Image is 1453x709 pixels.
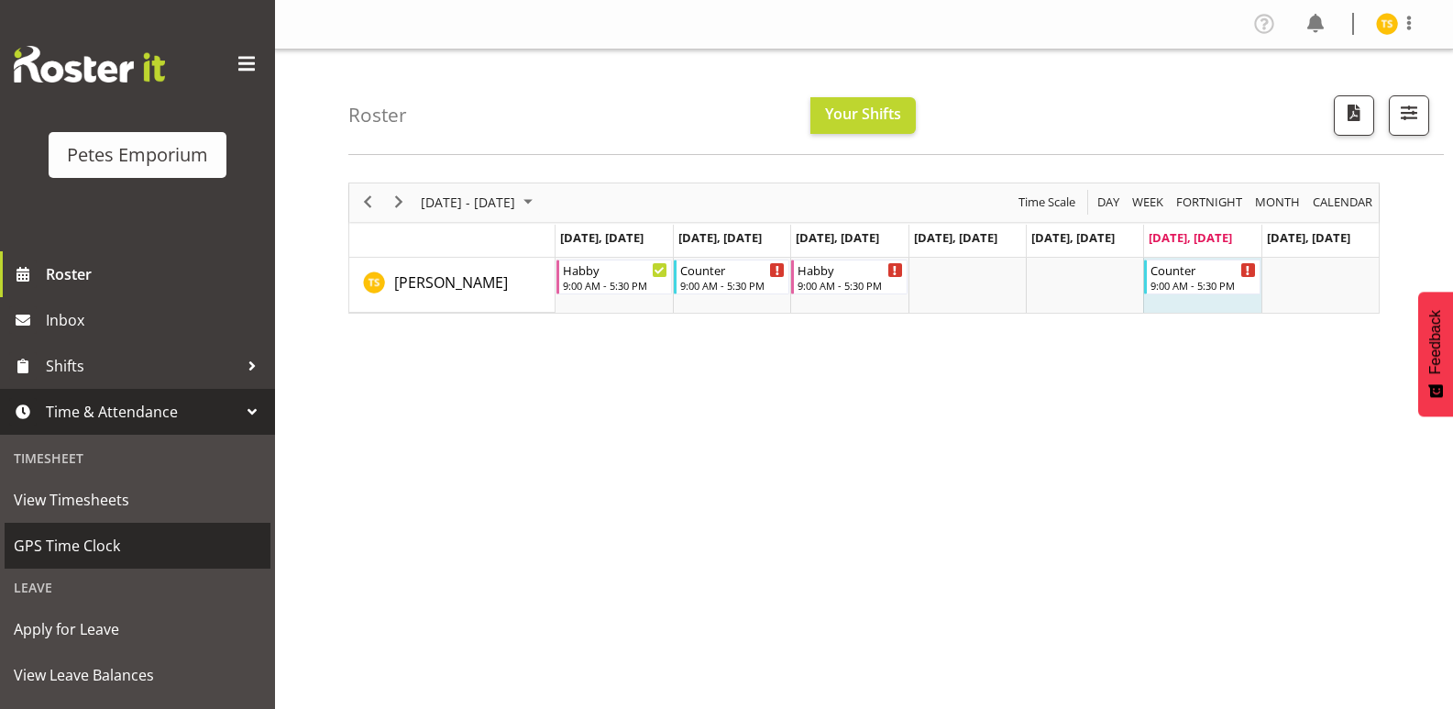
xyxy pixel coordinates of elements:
[1267,229,1350,246] span: [DATE], [DATE]
[352,183,383,222] div: previous period
[560,229,644,246] span: [DATE], [DATE]
[1334,95,1374,136] button: Download a PDF of the roster according to the set date range.
[387,191,412,214] button: Next
[1149,229,1232,246] span: [DATE], [DATE]
[556,260,672,294] div: Tamara Straker"s event - Habby Begin From Monday, August 18, 2025 at 9:00:00 AM GMT+12:00 Ends At...
[798,260,902,279] div: Habby
[46,306,266,334] span: Inbox
[563,278,667,293] div: 9:00 AM - 5:30 PM
[14,46,165,83] img: Rosterit website logo
[1389,95,1429,136] button: Filter Shifts
[1144,260,1260,294] div: Tamara Straker"s event - Counter Begin From Saturday, August 23, 2025 at 9:00:00 AM GMT+12:00 End...
[349,258,556,313] td: Tamara Straker resource
[1376,13,1398,35] img: tamara-straker11292.jpg
[419,191,517,214] span: [DATE] - [DATE]
[383,183,414,222] div: next period
[1150,260,1255,279] div: Counter
[1095,191,1121,214] span: Day
[825,104,901,124] span: Your Shifts
[14,661,261,689] span: View Leave Balances
[5,523,270,569] a: GPS Time Clock
[674,260,789,294] div: Tamara Straker"s event - Counter Begin From Tuesday, August 19, 2025 at 9:00:00 AM GMT+12:00 Ends...
[5,439,270,477] div: Timesheet
[5,569,270,606] div: Leave
[1016,191,1079,214] button: Time Scale
[678,229,762,246] span: [DATE], [DATE]
[394,272,508,293] span: [PERSON_NAME]
[46,398,238,426] span: Time & Attendance
[914,229,997,246] span: [DATE], [DATE]
[414,183,544,222] div: August 18 - 24, 2025
[1129,191,1167,214] button: Timeline Week
[46,352,238,380] span: Shifts
[798,278,902,293] div: 9:00 AM - 5:30 PM
[1310,191,1376,214] button: Month
[796,229,879,246] span: [DATE], [DATE]
[348,183,1380,314] div: Timeline Week of August 23, 2025
[394,271,508,294] a: [PERSON_NAME]
[1130,191,1165,214] span: Week
[5,477,270,523] a: View Timesheets
[14,532,261,559] span: GPS Time Clock
[791,260,907,294] div: Tamara Straker"s event - Habby Begin From Wednesday, August 20, 2025 at 9:00:00 AM GMT+12:00 Ends...
[556,258,1379,313] table: Timeline Week of August 23, 2025
[1031,229,1115,246] span: [DATE], [DATE]
[5,606,270,652] a: Apply for Leave
[348,105,407,126] h4: Roster
[563,260,667,279] div: Habby
[1311,191,1374,214] span: calendar
[1173,191,1246,214] button: Fortnight
[1095,191,1123,214] button: Timeline Day
[46,260,266,288] span: Roster
[14,486,261,514] span: View Timesheets
[1150,278,1255,293] div: 9:00 AM - 5:30 PM
[810,97,916,134] button: Your Shifts
[1017,191,1077,214] span: Time Scale
[67,141,208,169] div: Petes Emporium
[1418,292,1453,416] button: Feedback - Show survey
[1427,310,1444,374] span: Feedback
[1174,191,1244,214] span: Fortnight
[14,615,261,643] span: Apply for Leave
[680,278,785,293] div: 9:00 AM - 5:30 PM
[1252,191,1304,214] button: Timeline Month
[680,260,785,279] div: Counter
[356,191,380,214] button: Previous
[418,191,541,214] button: August 2025
[1253,191,1302,214] span: Month
[5,652,270,698] a: View Leave Balances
